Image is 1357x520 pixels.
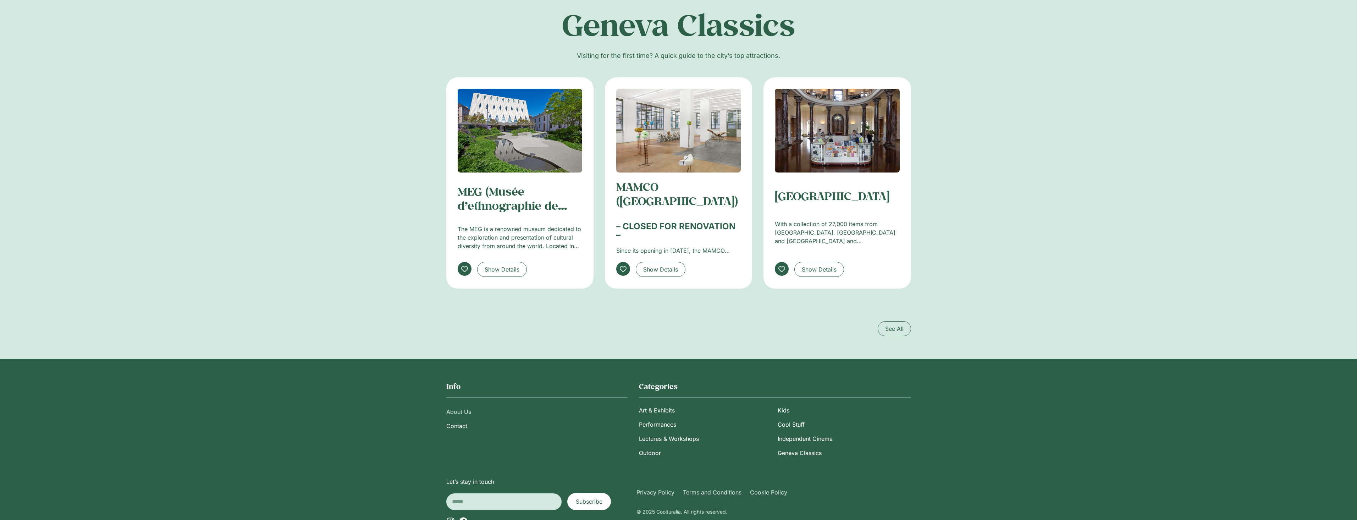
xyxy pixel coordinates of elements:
[616,246,741,255] p: Since its opening in [DATE], the MAMCO Geneva (Musée d’art moderne et contemporain) has staged 45...
[446,405,628,419] a: About Us
[639,432,772,446] a: Lectures & Workshops
[794,262,844,277] a: Show Details
[636,262,685,277] a: Show Details
[778,403,911,417] a: Kids
[778,446,911,460] a: Geneva Classics
[446,51,911,60] p: Visiting for the first time? A quick guide to the city’s top attractions.
[567,493,611,510] button: Subscribe
[775,220,899,245] p: With a collection of 27,000 items from [GEOGRAPHIC_DATA], [GEOGRAPHIC_DATA] and [GEOGRAPHIC_DATA]...
[458,184,576,228] a: MEG (Musée d’ethnographie de [GEOGRAPHIC_DATA])
[446,382,628,392] h2: Info
[485,265,519,274] span: Show Details
[616,222,741,239] h2: – CLOSED FOR RENOVATION –
[458,225,582,250] p: The MEG is a renowned museum dedicated to the exploration and presentation of cultural diversity ...
[683,488,741,497] a: Terms and Conditions
[446,477,629,486] p: Let’s stay in touch
[446,493,611,510] form: New Form
[750,488,787,497] a: Cookie Policy
[446,419,628,433] a: Contact
[636,508,911,515] div: © 2025 Coolturalia. All rights reserved.
[802,265,837,274] span: Show Details
[775,188,889,203] a: [GEOGRAPHIC_DATA]
[636,488,674,497] a: Privacy Policy
[778,432,911,446] a: Independent Cinema
[643,265,678,274] span: Show Details
[885,324,904,333] span: See All
[639,382,911,392] h2: Categories
[446,405,628,433] nav: Menu
[639,403,772,417] a: Art & Exhibits
[878,321,911,336] a: See All
[477,262,527,277] a: Show Details
[539,7,818,42] p: Geneva Classics
[636,488,911,497] nav: Menu
[639,446,772,460] a: Outdoor
[639,403,911,460] nav: Menu
[616,179,738,208] a: MAMCO ([GEOGRAPHIC_DATA])
[639,417,772,432] a: Performances
[778,417,911,432] a: Cool Stuff
[576,497,602,506] span: Subscribe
